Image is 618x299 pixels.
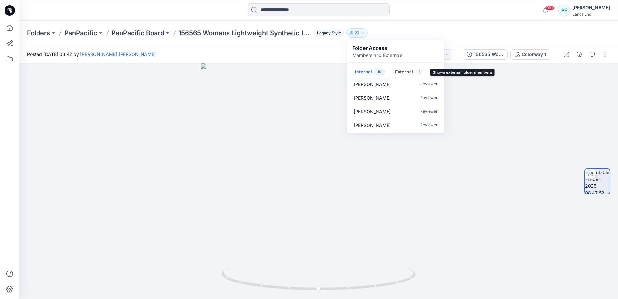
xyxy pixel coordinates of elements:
[348,118,443,132] a: [PERSON_NAME]Reviewer
[545,6,555,11] span: 99+
[352,44,402,52] p: Folder Access
[354,122,391,128] p: Brianne Noble
[352,52,402,59] p: Members and Externals
[585,169,610,194] img: turntable-11-09-2025-08:47:52
[355,29,359,37] p: 20
[112,28,164,38] a: PanPacific Board
[420,108,438,115] p: Reviewer
[574,49,584,60] button: Details
[420,122,438,128] p: Reviewer
[27,51,156,58] span: Posted [DATE] 03:47 by
[375,69,385,75] span: 19
[463,49,508,60] button: 156565 Womens Lightweight Synthetic Insulated A-Line Jacket Fit
[354,94,391,101] p: Michelle Reynolds
[354,108,391,115] p: Molly Kluesner
[80,51,156,57] a: [PERSON_NAME] [PERSON_NAME]
[558,5,570,16] div: PF
[474,51,504,58] div: 156565 Womens Lightweight Synthetic Insulated A-Line Jacket Fit
[350,64,390,81] button: Internal
[572,12,610,17] div: Lands End
[348,77,443,91] a: [PERSON_NAME]Reviewer
[522,51,546,58] div: Colorway 1
[348,91,443,105] a: [PERSON_NAME]Reviewer
[420,81,438,88] p: Reviewer
[354,81,391,88] p: Ayla Visuri
[416,69,423,75] span: 1
[178,28,312,38] p: 156565 Womens Lightweight Synthetic Insulated A-Line Jacket
[314,29,344,37] span: Legacy Style
[572,4,610,12] div: [PERSON_NAME]
[510,49,550,60] button: Colorway 1
[312,28,344,38] button: Legacy Style
[64,28,97,38] a: PanPacific
[346,28,368,38] button: 20
[420,94,438,101] p: Reviewer
[390,64,428,81] button: External
[348,105,443,118] a: [PERSON_NAME]Reviewer
[27,28,50,38] a: Folders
